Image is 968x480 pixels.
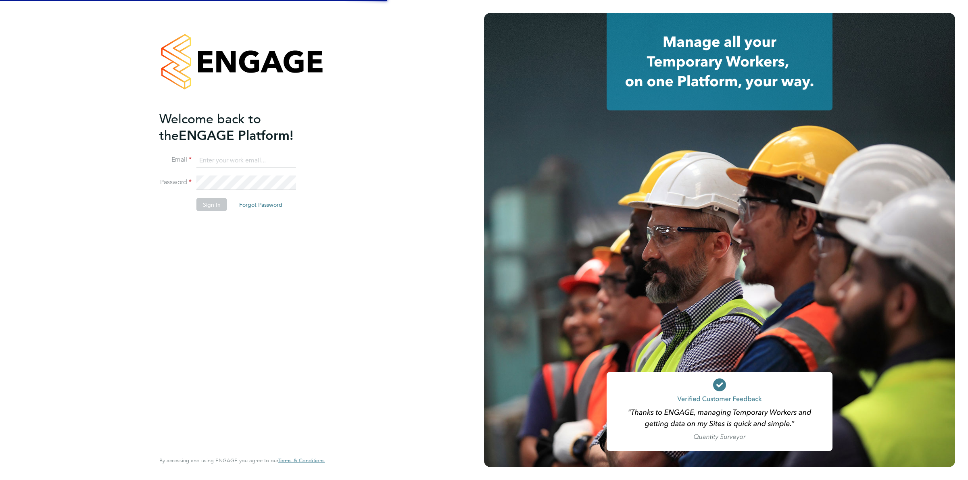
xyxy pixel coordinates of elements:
a: Terms & Conditions [278,457,325,464]
label: Email [159,156,192,164]
span: Terms & Conditions [278,457,325,464]
span: Welcome back to the [159,111,261,143]
label: Password [159,178,192,187]
button: Forgot Password [233,198,289,211]
h2: ENGAGE Platform! [159,110,317,143]
button: Sign In [196,198,227,211]
input: Enter your work email... [196,153,296,168]
span: By accessing and using ENGAGE you agree to our [159,457,325,464]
